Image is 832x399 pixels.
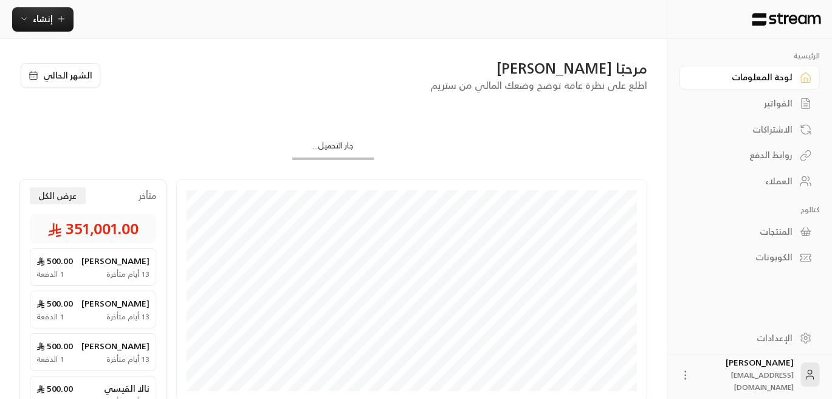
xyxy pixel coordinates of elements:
[21,63,100,88] button: الشهر الحالي
[695,175,792,187] div: العملاء
[106,355,150,364] span: 13 أيام متأخرة
[30,187,86,204] button: عرض الكل
[36,312,64,322] span: 1 الدفعة
[679,117,820,141] a: الاشتراكات
[139,190,156,202] span: متأخر
[679,144,820,167] a: روابط الدفع
[30,248,156,286] a: [PERSON_NAME]500.00 13 أيام متأخرة1 الدفعة
[695,97,792,109] div: الفواتير
[36,383,73,395] span: 500.00
[695,226,792,238] div: المنتجات
[81,297,150,310] span: [PERSON_NAME]
[751,13,822,26] img: Logo
[36,269,64,279] span: 1 الدفعة
[81,340,150,352] span: [PERSON_NAME]
[695,123,792,136] div: الاشتراكات
[679,326,820,350] a: الإعدادات
[679,205,820,215] p: كتالوج
[679,220,820,243] a: المنتجات
[679,92,820,116] a: الفواتير
[36,255,73,267] span: 500.00
[36,297,73,310] span: 500.00
[695,332,792,344] div: الإعدادات
[292,140,374,158] div: جار التحميل...
[679,51,820,61] p: الرئيسية
[81,255,150,267] span: [PERSON_NAME]
[695,71,792,83] div: لوحة المعلومات
[695,149,792,161] div: روابط الدفع
[699,356,794,393] div: [PERSON_NAME]
[106,312,150,322] span: 13 أيام متأخرة
[679,170,820,193] a: العملاء
[12,7,74,32] button: إنشاء
[106,269,150,279] span: 13 أيام متأخرة
[33,11,53,26] span: إنشاء
[30,333,156,371] a: [PERSON_NAME]500.00 13 أيام متأخرة1 الدفعة
[679,246,820,269] a: الكوبونات
[114,58,648,78] div: مرحبًا [PERSON_NAME]
[36,340,73,352] span: 500.00
[679,66,820,89] a: لوحة المعلومات
[47,219,139,238] span: 351,001.00
[731,369,794,394] span: [EMAIL_ADDRESS][DOMAIN_NAME]
[430,77,647,94] span: اطلع على نظرة عامة توضح وضعك المالي من ستريم
[30,291,156,328] a: [PERSON_NAME]500.00 13 أيام متأخرة1 الدفعة
[695,251,792,263] div: الكوبونات
[104,383,150,395] span: نالا القيسي
[36,355,64,364] span: 1 الدفعة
